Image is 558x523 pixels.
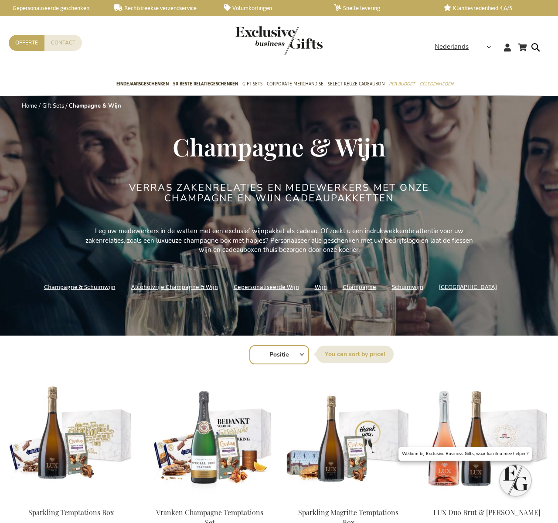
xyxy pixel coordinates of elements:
a: Sparkling Temptations Bpx [9,497,133,505]
span: Gelegenheden [419,79,453,88]
a: Klanttevredenheid 4,6/5 [444,4,540,12]
span: Champagne & Wijn [173,130,385,163]
a: Select Keuze Cadeaubon [328,74,384,95]
a: Rechtstreekse verzendservice [114,4,210,12]
img: LUX Duo Brut & Rosa Gift Box [425,378,549,500]
a: Gepersonaliseerde Wijn [234,281,299,293]
h2: Verras zakenrelaties en medewerkers met onze champagne en wijn cadeaupakketten [116,183,442,204]
a: store logo [235,26,279,55]
img: Exclusive Business gifts logo [235,26,323,55]
span: Gift Sets [242,79,262,88]
a: Schuimwijn [392,281,423,293]
span: Select Keuze Cadeaubon [328,79,384,88]
a: Champagne [343,281,376,293]
span: Eindejaarsgeschenken [116,79,169,88]
a: Corporate Merchandise [267,74,323,95]
a: Champagne & Schuimwijn [44,281,116,293]
a: Gepersonaliseerde geschenken [4,4,100,12]
img: Sparkling Temptations Bpx [9,378,133,500]
a: 50 beste relatiegeschenken [173,74,238,95]
label: Sorteer op [316,346,394,363]
a: Volumkortingen [224,4,320,12]
span: Per Budget [389,79,415,88]
a: Sparkling Temptations Box [28,508,114,517]
img: Sparkling Margritte Temptations Box [286,378,411,500]
a: Home [22,102,37,110]
a: LUX Duo Brut & [PERSON_NAME] [433,508,541,517]
a: Per Budget [389,74,415,95]
a: Alcoholvrije Champagne & Wijn [131,281,218,293]
strong: Champagne & Wijn [69,102,121,110]
img: Vranken Champagne Temptations Set [147,378,272,500]
p: Leg uw medewerkers in de watten met een exclusief wijnpakket als cadeau. Of zoekt u een indrukwek... [83,227,475,255]
span: Nederlands [435,42,469,52]
a: [GEOGRAPHIC_DATA] [439,281,497,293]
a: LUX Duo Brut & Rosa Gift Box [425,497,549,505]
a: Eindejaarsgeschenken [116,74,169,95]
a: Gift Sets [242,74,262,95]
span: Corporate Merchandise [267,79,323,88]
a: Gelegenheden [419,74,453,95]
a: Vranken Champagne Temptations Set [147,497,272,505]
a: Contact [44,35,82,51]
a: Sparkling Margritte Temptations Box [286,497,411,505]
a: Gift Sets [42,102,64,110]
a: Snelle levering [334,4,430,12]
a: Wijn [315,281,327,293]
a: Offerte [9,35,44,51]
span: 50 beste relatiegeschenken [173,79,238,88]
